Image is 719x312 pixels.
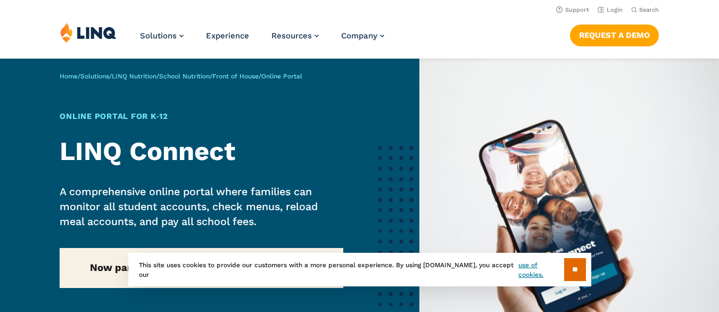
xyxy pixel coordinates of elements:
span: Online Portal [261,73,302,80]
a: Login [598,6,623,13]
strong: Now part of our new [90,262,313,274]
img: LINQ | K‑12 Software [60,22,117,43]
a: Solutions [140,31,184,41]
nav: Button Navigation [570,22,659,46]
span: / / / / / [60,73,302,80]
a: Resources [271,31,319,41]
a: Experience [206,31,249,41]
nav: Primary Navigation [140,22,384,58]
a: LINQ Nutrition [112,73,156,80]
a: School Nutrition [159,73,210,80]
a: use of cookies. [518,260,564,279]
p: A comprehensive online portal where families can monitor all student accounts, check menus, reloa... [60,185,343,230]
button: Open Search Bar [631,6,659,14]
a: Company [341,31,384,41]
a: Front of House [212,73,259,80]
span: Resources [271,31,312,41]
span: Company [341,31,377,41]
a: Home [60,73,78,80]
div: This site uses cookies to provide our customers with a more personal experience. By using [DOMAIN... [128,253,591,286]
span: Solutions [140,31,177,41]
a: Request a Demo [570,25,659,46]
span: Search [639,6,659,13]
a: Support [556,6,589,13]
a: Solutions [80,73,109,80]
strong: LINQ Connect [60,136,235,166]
h1: Online Portal for K‑12 [60,110,343,123]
